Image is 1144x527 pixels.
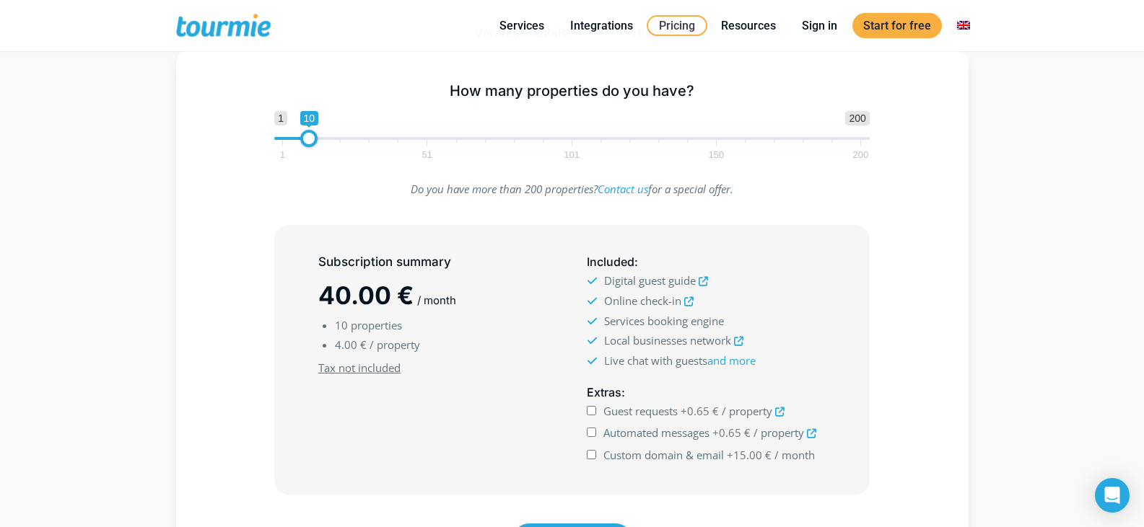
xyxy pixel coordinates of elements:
span: 1 [278,151,287,158]
span: Included [587,254,634,269]
span: 4.00 € [335,337,367,352]
span: 10 [335,318,348,332]
span: 150 [706,151,726,158]
span: Online check-in [604,293,681,308]
span: Services booking engine [604,314,724,328]
span: +15.00 € [727,448,772,462]
span: 200 [851,151,871,158]
span: 51 [420,151,435,158]
span: / property [722,404,772,418]
span: +0.65 € [712,425,751,440]
span: 1 [274,111,287,125]
a: Integrations [559,17,644,35]
span: Automated messages [603,425,709,440]
span: Extras [587,385,621,399]
u: Tax not included [318,360,401,375]
a: Pricing [647,15,707,36]
span: Live chat with guests [604,353,756,368]
span: Guest requests [603,404,678,418]
span: 10 [300,111,319,125]
span: 200 [845,111,869,125]
span: / property [370,337,420,352]
p: Do you have more than 200 properties? for a special offer. [274,180,870,199]
h5: Subscription summary [318,253,556,271]
span: Local businesses network [604,333,731,347]
span: properties [351,318,402,332]
span: 40.00 € [318,280,414,310]
span: / month [417,293,456,307]
a: Contact us [598,182,648,196]
a: Start for free [852,13,942,38]
span: Digital guest guide [604,273,696,288]
span: / property [754,425,804,440]
a: Resources [710,17,787,35]
a: Sign in [791,17,848,35]
a: and more [707,353,756,368]
span: +0.65 € [681,404,719,418]
h5: : [587,384,825,402]
span: / month [774,448,815,462]
span: Custom domain & email [603,448,724,462]
h5: : [587,253,825,271]
span: 101 [562,151,582,158]
h5: How many properties do you have? [274,82,870,100]
div: Open Intercom Messenger [1095,478,1130,513]
a: Services [489,17,555,35]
